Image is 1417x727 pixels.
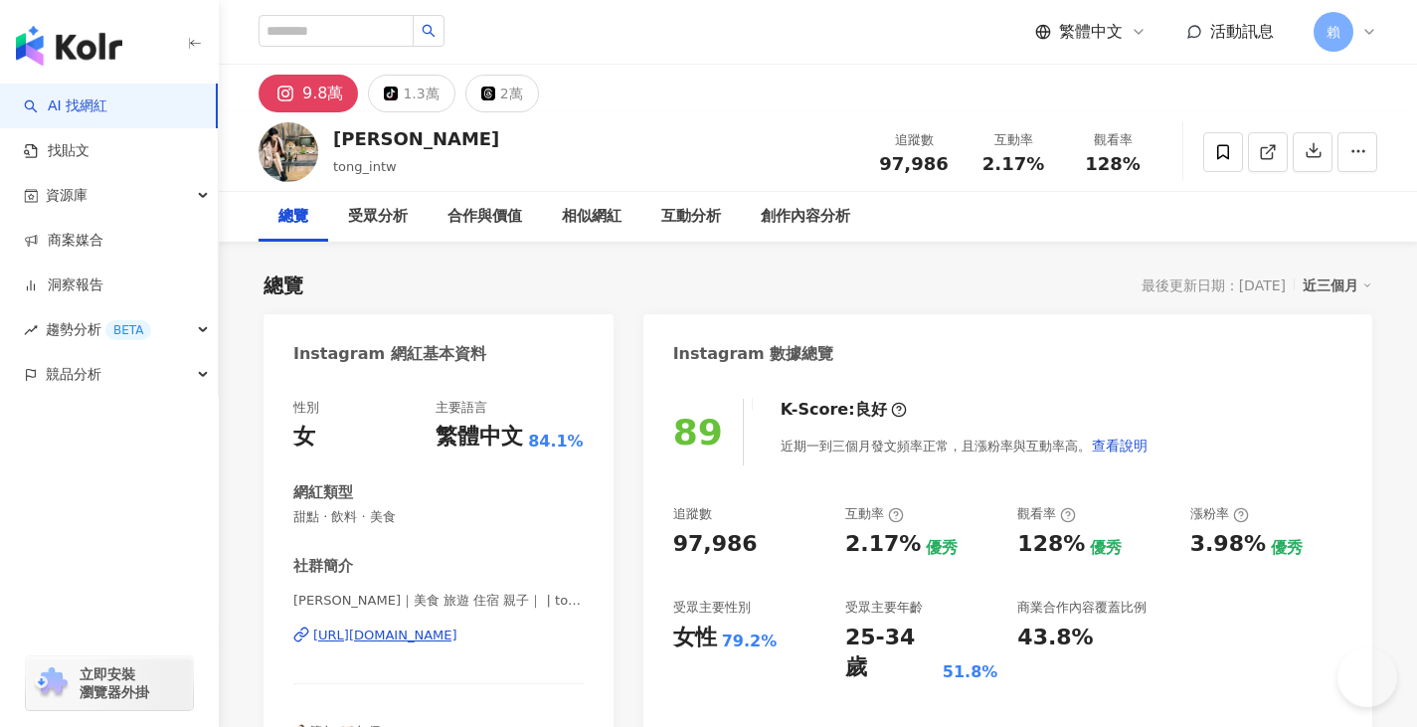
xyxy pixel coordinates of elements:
a: [URL][DOMAIN_NAME] [293,627,584,644]
div: 互動分析 [661,205,721,229]
div: 女性 [673,623,717,653]
span: 競品分析 [46,352,101,397]
span: 活動訊息 [1210,22,1274,41]
a: chrome extension立即安裝 瀏覽器外掛 [26,656,193,710]
div: 3.98% [1190,529,1266,560]
div: K-Score : [781,399,907,421]
span: 趨勢分析 [46,307,151,352]
div: 優秀 [1090,537,1122,559]
img: KOL Avatar [259,122,318,182]
div: 受眾主要性別 [673,599,751,617]
div: 受眾分析 [348,205,408,229]
span: 查看說明 [1092,438,1148,454]
div: 相似網紅 [562,205,621,229]
div: Instagram 網紅基本資料 [293,343,486,365]
div: 優秀 [926,537,958,559]
div: 追蹤數 [876,130,952,150]
div: 互動率 [975,130,1051,150]
div: 總覽 [264,272,303,299]
div: [URL][DOMAIN_NAME] [313,627,457,644]
div: 繁體中文 [436,422,523,453]
span: rise [24,323,38,337]
div: Instagram 數據總覽 [673,343,834,365]
div: 觀看率 [1075,130,1151,150]
div: 觀看率 [1017,505,1076,523]
div: 25-34 歲 [845,623,938,684]
span: 2.17% [982,154,1044,174]
div: 近三個月 [1303,273,1372,298]
div: 合作與價值 [447,205,522,229]
img: chrome extension [32,667,71,699]
div: 128% [1017,529,1085,560]
div: 女 [293,422,315,453]
div: 主要語言 [436,399,487,417]
img: logo [16,26,122,66]
span: 84.1% [528,431,584,453]
span: 資源庫 [46,173,88,218]
div: 受眾主要年齡 [845,599,923,617]
div: 社群簡介 [293,556,353,577]
div: 商業合作內容覆蓋比例 [1017,599,1147,617]
div: 創作內容分析 [761,205,850,229]
span: 甜點 · 飲料 · 美食 [293,508,584,526]
div: 追蹤數 [673,505,712,523]
div: 97,986 [673,529,758,560]
button: 1.3萬 [368,75,454,112]
a: 找貼文 [24,141,89,161]
iframe: Help Scout Beacon - Open [1337,647,1397,707]
div: 1.3萬 [403,80,439,107]
a: 洞察報告 [24,275,103,295]
div: 互動率 [845,505,904,523]
span: 賴 [1327,21,1340,43]
div: 43.8% [1017,623,1093,653]
button: 查看說明 [1091,426,1149,465]
div: [PERSON_NAME] [333,126,499,151]
div: 性別 [293,399,319,417]
button: 2萬 [465,75,539,112]
a: 商案媒合 [24,231,103,251]
span: [PERSON_NAME]｜美食 旅遊 住宿 親子｜ | tong_intw [293,592,584,610]
a: searchAI 找網紅 [24,96,107,116]
div: 網紅類型 [293,482,353,503]
div: 9.8萬 [302,80,343,107]
div: 漲粉率 [1190,505,1249,523]
div: BETA [105,320,151,340]
div: 近期一到三個月發文頻率正常，且漲粉率與互動率高。 [781,426,1149,465]
div: 優秀 [1271,537,1303,559]
div: 89 [673,412,723,453]
button: 9.8萬 [259,75,358,112]
div: 51.8% [943,661,998,683]
span: search [422,24,436,38]
div: 2萬 [500,80,523,107]
div: 79.2% [722,631,778,652]
span: 繁體中文 [1059,21,1123,43]
span: 128% [1085,154,1141,174]
div: 2.17% [845,529,921,560]
div: 總覽 [278,205,308,229]
span: 97,986 [879,153,948,174]
div: 良好 [855,399,887,421]
div: 最後更新日期：[DATE] [1142,277,1286,293]
span: 立即安裝 瀏覽器外掛 [80,665,149,701]
span: tong_intw [333,159,397,174]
